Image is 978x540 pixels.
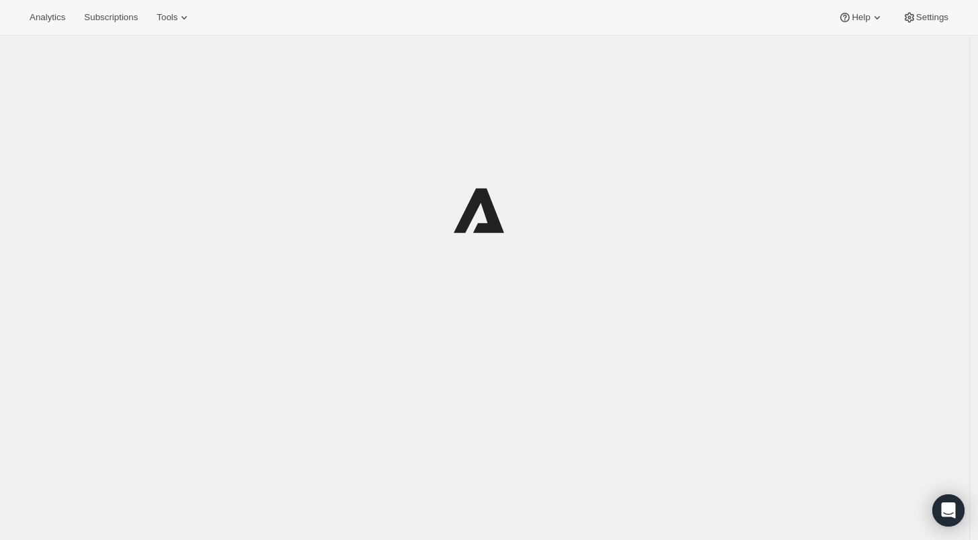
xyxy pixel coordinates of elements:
[149,8,199,27] button: Tools
[157,12,177,23] span: Tools
[22,8,73,27] button: Analytics
[30,12,65,23] span: Analytics
[76,8,146,27] button: Subscriptions
[932,494,965,527] div: Open Intercom Messenger
[916,12,948,23] span: Settings
[852,12,870,23] span: Help
[895,8,956,27] button: Settings
[830,8,891,27] button: Help
[84,12,138,23] span: Subscriptions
